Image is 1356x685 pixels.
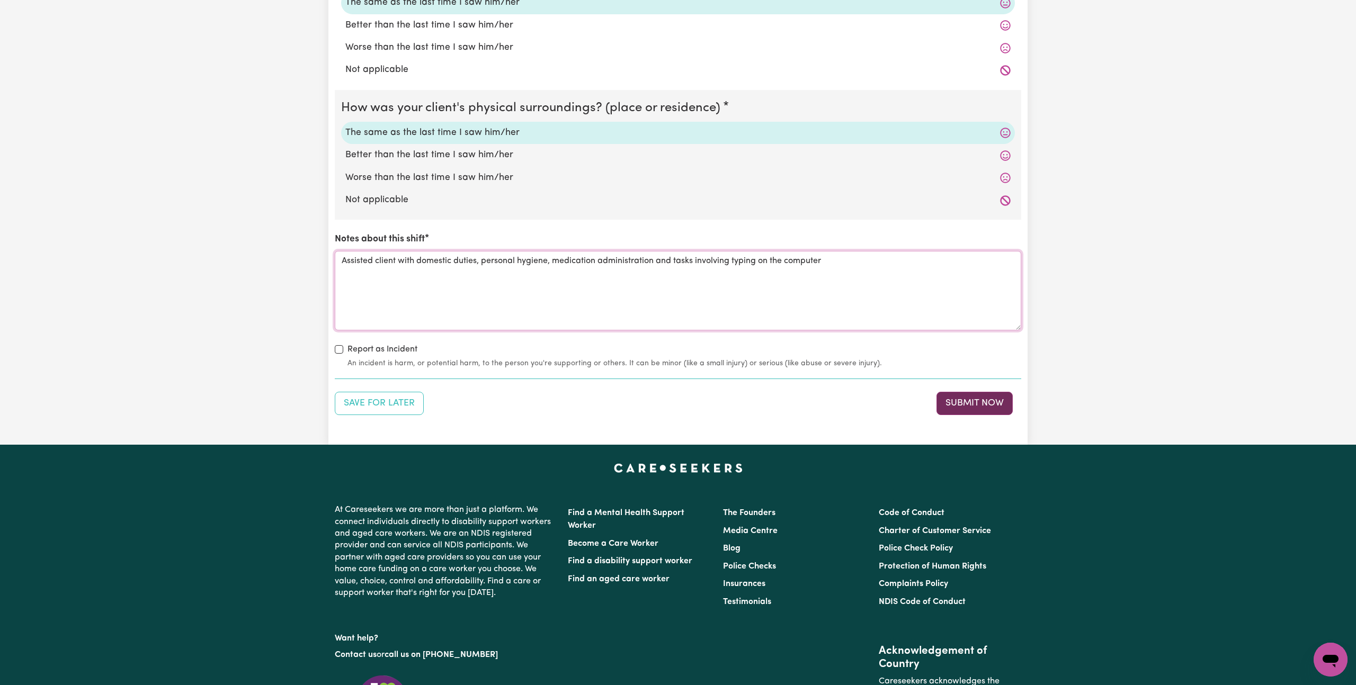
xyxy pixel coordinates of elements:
[345,19,1011,32] label: Better than the last time I saw him/her
[936,392,1013,415] button: Submit your job report
[335,392,424,415] button: Save your job report
[345,41,1011,55] label: Worse than the last time I saw him/her
[347,358,1021,369] small: An incident is harm, or potential harm, to the person you're supporting or others. It can be mino...
[345,126,1011,140] label: The same as the last time I saw him/her
[879,580,948,588] a: Complaints Policy
[614,464,743,472] a: Careseekers home page
[723,580,765,588] a: Insurances
[345,193,1011,207] label: Not applicable
[723,527,778,535] a: Media Centre
[723,562,776,571] a: Police Checks
[1314,643,1348,677] iframe: Button to launch messaging window
[345,171,1011,185] label: Worse than the last time I saw him/her
[568,509,684,530] a: Find a Mental Health Support Worker
[723,598,771,606] a: Testimonials
[341,98,725,118] legend: How was your client's physical surroundings? (place or residence)
[335,232,425,246] label: Notes about this shift
[335,251,1021,330] textarea: Assisted client with domestic duties, personal hygiene, medication administration and tasks invol...
[879,562,986,571] a: Protection of Human Rights
[345,148,1011,162] label: Better than the last time I saw him/her
[347,343,417,356] label: Report as Incident
[335,500,555,603] p: At Careseekers we are more than just a platform. We connect individuals directly to disability su...
[879,598,966,606] a: NDIS Code of Conduct
[879,645,1021,671] h2: Acknowledgement of Country
[385,651,498,659] a: call us on [PHONE_NUMBER]
[335,645,555,665] p: or
[879,509,944,517] a: Code of Conduct
[879,527,991,535] a: Charter of Customer Service
[723,544,741,553] a: Blog
[335,628,555,644] p: Want help?
[568,557,692,565] a: Find a disability support worker
[568,575,670,583] a: Find an aged care worker
[568,539,658,548] a: Become a Care Worker
[345,63,1011,77] label: Not applicable
[335,651,377,659] a: Contact us
[879,544,953,553] a: Police Check Policy
[723,509,775,517] a: The Founders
